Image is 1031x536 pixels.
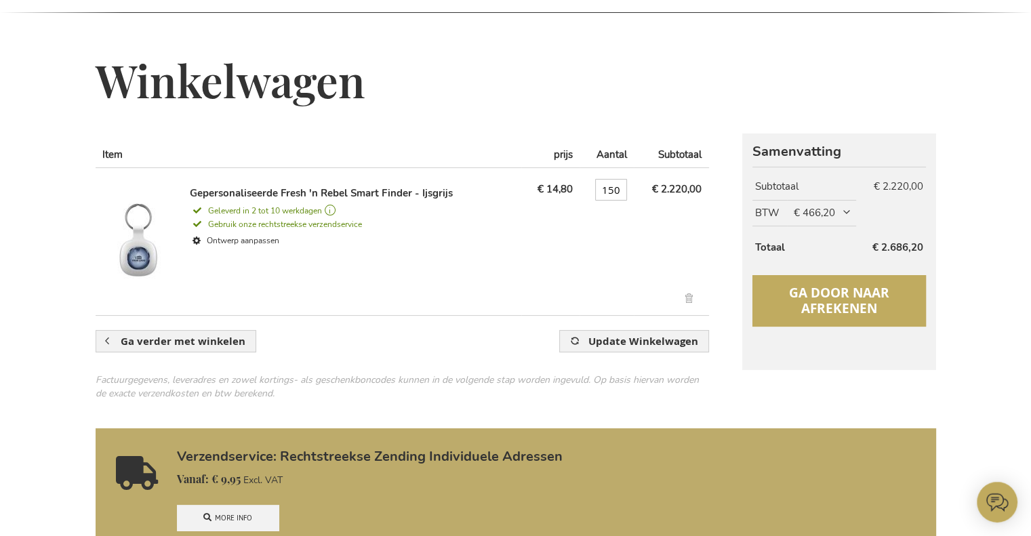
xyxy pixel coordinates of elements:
th: Subtotaal [752,174,862,199]
strong: Samenvatting [752,144,925,159]
a: Ga verder met winkelen [96,330,256,352]
a: Ontwerp aanpassen [190,231,517,251]
span: € 2.220,00 [652,182,702,196]
button: Update Winkelwagen [559,330,708,352]
button: Ga door naar afrekenen [752,275,925,327]
span: Aantal [597,148,627,161]
span: € 2.686,20 [872,241,923,254]
span: € 9,95 [177,472,241,486]
iframe: belco-activator-frame [977,482,1017,522]
span: Ga door naar afrekenen [789,284,889,317]
span: Update Winkelwagen [588,334,698,348]
span: BTW [755,206,780,220]
a: Gepersonaliseerde Fresh 'n Rebel Smart Finder - Ijsgrijs [190,186,453,200]
span: Gebruik onze rechtstreekse verzendservice [190,219,362,230]
a: Geleverd in 2 tot 10 werkdagen [190,205,517,217]
span: Winkelwagen [96,51,365,109]
span: Subtotaal [658,148,702,161]
div: Factuurgegevens, leveradres en zowel kortings- als geschenkboncodes kunnen in de volgende stap wo... [96,373,709,400]
span: Excl. VAT [243,474,283,487]
a: Gebruik onze rechtstreekse verzendservice [190,217,362,230]
span: € 14,80 [538,182,573,196]
span: prijs [554,148,573,161]
img: Gepersonaliseerde Fresh 'n Rebel Smart Finder - Ijsgrijs [101,186,176,295]
span: € 466,20 [794,206,853,220]
a: More info [177,505,279,531]
a: Gepersonaliseerde Fresh 'n Rebel Smart Finder - Ijsgrijs [101,186,190,299]
strong: Totaal [755,241,785,254]
span: Ga verder met winkelen [121,334,245,348]
a: Verzendservice: Rechtstreekse Zending Individuele Adressen [177,449,923,464]
span: Item [102,148,123,161]
span: € 2.220,00 [874,180,923,193]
